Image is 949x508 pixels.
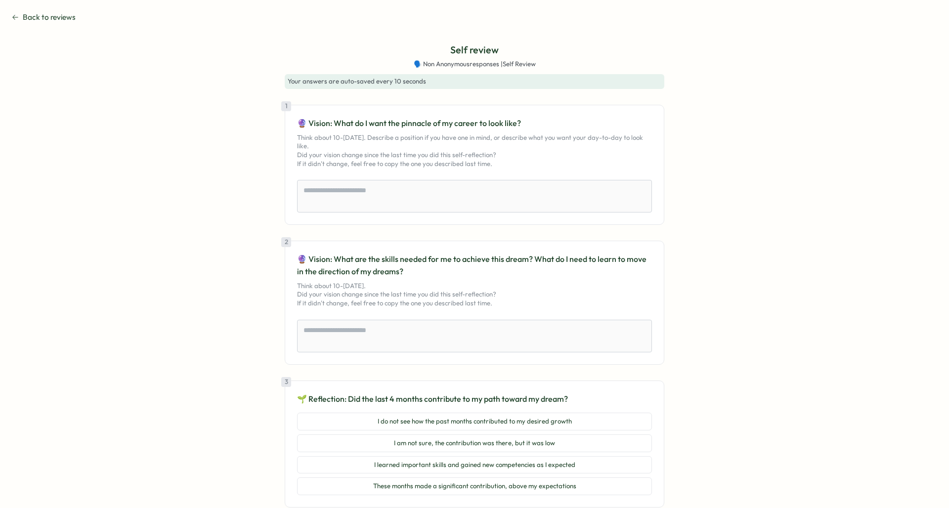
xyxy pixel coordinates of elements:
p: Think about 10-[DATE]. Did your vision change since the last time you did this self-reflection? I... [297,282,652,308]
p: 🌱 Reflection: Did the last 4 months contribute to my path toward my dream? [297,393,652,405]
button: Back to reviews [12,12,76,23]
button: I do not see how the past months contributed to my desired growth [297,413,652,430]
button: These months made a significant contribution, above my expectations [297,477,652,495]
div: 1 [281,101,291,111]
button: I learned important skills and gained new competencies as I expected [297,456,652,474]
p: 🔮 Vision: What are the skills needed for me to achieve this dream? What do I need to learn to mov... [297,253,652,278]
span: Back to reviews [23,12,76,23]
button: I am not sure, the contribution was there, but it was low [297,434,652,452]
p: Self review [450,42,499,58]
span: Your answers are auto-saved every 10 seconds [288,77,426,85]
div: 2 [281,237,291,247]
p: Think about 10-[DATE]. Describe a position if you have one in mind, or describe what you want you... [297,133,652,168]
p: 🔮 Vision: What do I want the pinnacle of my career to look like? [297,117,652,129]
div: 3 [281,377,291,387]
span: 🗣️ Non Anonymous responses | Self Review [414,60,536,69]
